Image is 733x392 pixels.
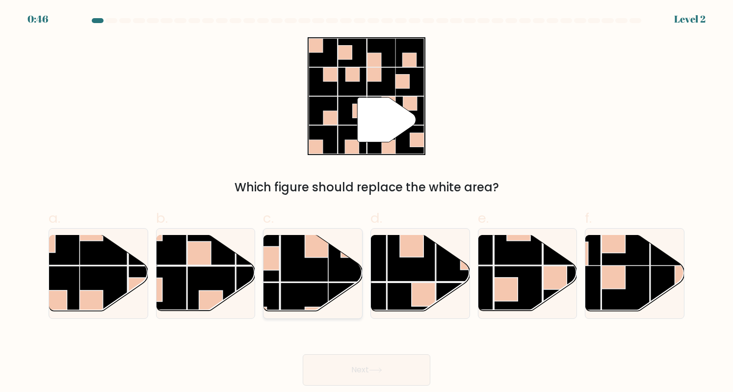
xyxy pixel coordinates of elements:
span: b. [156,209,168,228]
span: f. [585,209,592,228]
g: " [357,97,416,142]
button: Next [303,354,430,386]
span: a. [49,209,60,228]
span: d. [370,209,382,228]
div: 0:46 [27,12,48,26]
span: e. [478,209,489,228]
span: c. [263,209,274,228]
div: Which figure should replace the white area? [54,179,679,196]
div: Level 2 [674,12,706,26]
